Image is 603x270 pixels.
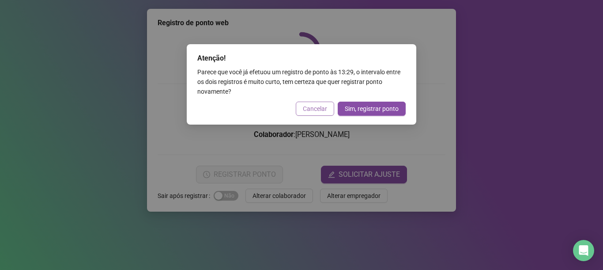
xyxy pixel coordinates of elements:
button: Cancelar [296,102,334,116]
div: Parece que você já efetuou um registro de ponto às 13:29 , o intervalo entre os dois registros é ... [197,67,406,96]
div: Atenção! [197,53,406,64]
span: Sim, registrar ponto [345,104,399,114]
span: Cancelar [303,104,327,114]
div: Open Intercom Messenger [573,240,594,261]
button: Sim, registrar ponto [338,102,406,116]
